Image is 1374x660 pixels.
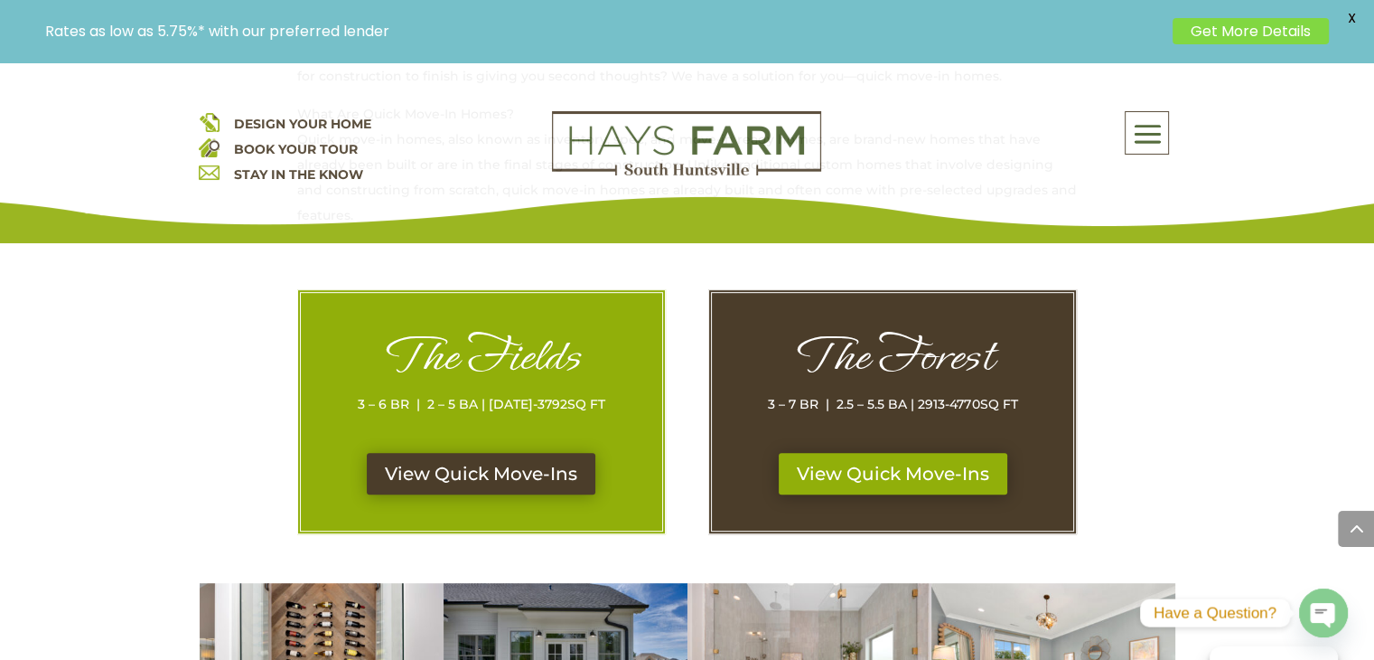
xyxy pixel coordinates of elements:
a: STAY IN THE KNOW [233,166,362,183]
a: Get More Details [1173,18,1329,44]
a: BOOK YOUR TOUR [233,141,357,157]
a: View Quick Move-Ins [779,453,1007,495]
h1: The Fields [337,329,626,391]
span: SQ FT [567,396,605,412]
span: 3 – 6 BR | 2 – 5 BA | [DATE]-3792 [358,396,567,412]
p: Rates as low as 5.75%* with our preferred lender [45,23,1164,40]
h1: The Forest [748,329,1037,391]
p: 3 – 7 BR | 2.5 – 5.5 BA | 2913-4770 [748,391,1037,417]
a: View Quick Move-Ins [367,453,595,495]
img: book your home tour [199,137,220,157]
img: Logo [552,111,821,176]
span: X [1338,5,1365,32]
img: design your home [199,111,220,132]
a: DESIGN YOUR HOME [233,116,370,132]
span: SQ FT [979,396,1017,412]
a: hays farm homes huntsville development [552,164,821,180]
